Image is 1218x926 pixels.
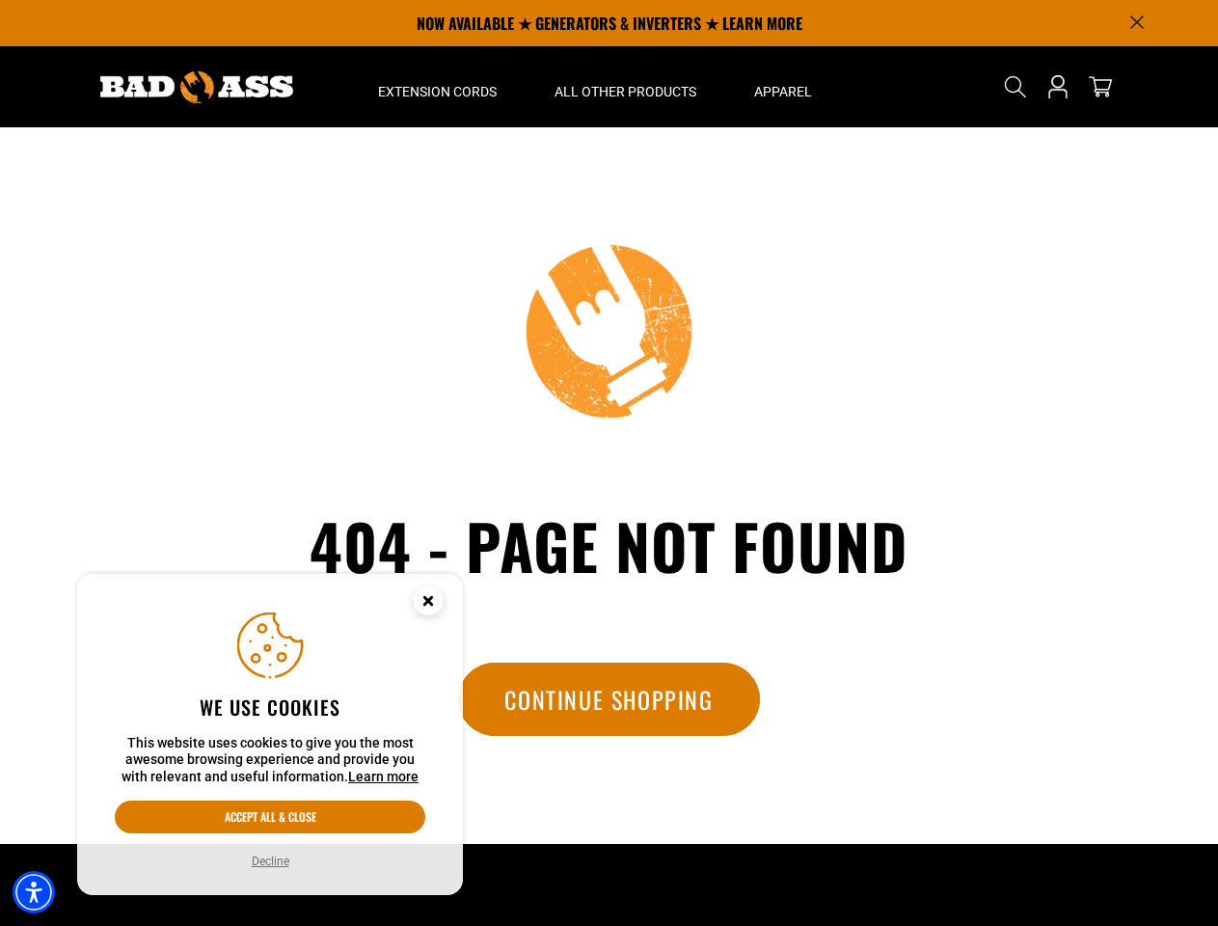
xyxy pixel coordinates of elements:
img: Bad Ass Extension Cords [100,71,293,103]
div: Accessibility Menu [13,871,55,913]
a: Continue Shopping [458,663,759,736]
a: Open this option [1042,46,1073,127]
span: All Other Products [555,83,696,100]
summary: Apparel [725,46,841,127]
a: This website uses cookies to give you the most awesome browsing experience and provide you with r... [348,769,419,784]
button: Accept all & close [115,801,425,833]
p: This website uses cookies to give you the most awesome browsing experience and provide you with r... [115,735,425,786]
span: Extension Cords [378,83,497,100]
button: Decline [246,852,295,871]
a: cart [1085,75,1116,98]
h2: We use cookies [115,694,425,720]
summary: Extension Cords [349,46,526,127]
span: Apparel [754,83,812,100]
img: 404 - Page not found [513,235,706,428]
aside: Cookie Consent [77,574,463,896]
summary: All Other Products [526,46,725,127]
summary: Search [1000,71,1031,102]
button: Close this option [393,574,463,634]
